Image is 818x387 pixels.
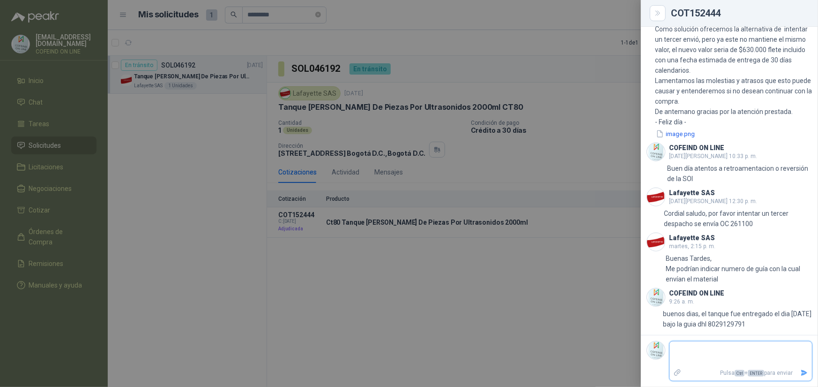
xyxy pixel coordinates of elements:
[671,8,807,18] div: COT152444
[647,188,665,206] img: Company Logo
[647,341,665,359] img: Company Logo
[669,291,724,296] h3: COFEIND ON LINE
[748,370,764,377] span: ENTER
[685,365,797,381] p: Pulsa + para enviar
[796,365,812,381] button: Enviar
[652,8,663,19] button: Close
[669,235,715,241] h3: Lafayette SAS
[647,288,665,306] img: Company Logo
[664,208,812,229] p: Cordial saludo, por favor intentar un tercer despacho se envía OC 261100
[647,143,665,161] img: Company Logo
[669,145,724,151] h3: COFEIND ON LINE
[669,190,715,196] h3: Lafayette SAS
[655,129,696,139] button: image.png
[669,365,685,381] label: Adjuntar archivos
[669,243,715,250] span: martes, 2:15 p. m.
[667,163,812,184] p: Buen día atentos a retroamentacion o reversión de la SOl
[735,370,744,377] span: Ctrl
[666,253,812,284] p: Buenas Tardes, Me podrían indicar numero de guía con la cual envían el material
[669,298,694,305] span: 9:26 a. m.
[663,309,812,329] p: buenos dias, el tanque fue entregado el dia [DATE] bajo la guia dhl 8029129791
[647,233,665,251] img: Company Logo
[669,153,757,159] span: [DATE][PERSON_NAME] 10:33 p. m.
[669,198,757,205] span: [DATE][PERSON_NAME] 12:30 p. m.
